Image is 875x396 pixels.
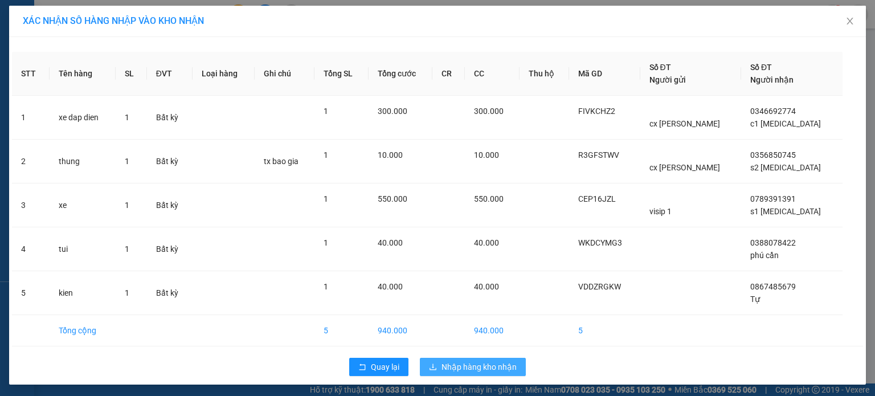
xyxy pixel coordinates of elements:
[147,140,193,183] td: Bất kỳ
[147,52,193,96] th: ĐVT
[834,6,866,38] button: Close
[324,238,328,247] span: 1
[50,183,116,227] td: xe
[314,315,368,346] td: 5
[465,315,520,346] td: 940.000
[378,150,403,160] span: 10.000
[429,363,437,372] span: download
[264,157,299,166] span: tx bao gia
[520,52,570,96] th: Thu hộ
[324,194,328,203] span: 1
[116,52,147,96] th: SL
[569,52,640,96] th: Mã GD
[349,358,408,376] button: rollbackQuay lại
[147,96,193,140] td: Bất kỳ
[649,63,671,72] span: Số ĐT
[474,282,499,291] span: 40.000
[371,361,399,373] span: Quay lại
[750,282,796,291] span: 0867485679
[578,150,619,160] span: R3GFSTWV
[50,96,116,140] td: xe dap dien
[50,315,116,346] td: Tổng cộng
[474,107,504,116] span: 300.000
[12,271,50,315] td: 5
[750,63,772,72] span: Số ĐT
[12,183,50,227] td: 3
[324,107,328,116] span: 1
[12,52,50,96] th: STT
[358,363,366,372] span: rollback
[750,107,796,116] span: 0346692774
[578,107,615,116] span: FIVKCHZ2
[125,157,129,166] span: 1
[432,52,465,96] th: CR
[578,194,616,203] span: CEP16JZL
[314,52,368,96] th: Tổng SL
[125,201,129,210] span: 1
[324,282,328,291] span: 1
[420,358,526,376] button: downloadNhập hàng kho nhận
[369,52,433,96] th: Tổng cước
[578,282,621,291] span: VDDZRGKW
[125,113,129,122] span: 1
[378,238,403,247] span: 40.000
[193,52,254,96] th: Loại hàng
[125,288,129,297] span: 1
[649,163,720,172] span: cx [PERSON_NAME]
[750,194,796,203] span: 0789391391
[845,17,854,26] span: close
[12,140,50,183] td: 2
[324,150,328,160] span: 1
[441,361,517,373] span: Nhập hàng kho nhận
[23,15,204,26] span: XÁC NHẬN SỐ HÀNG NHẬP VÀO KHO NHẬN
[750,75,794,84] span: Người nhận
[750,119,821,128] span: c1 [MEDICAL_DATA]
[649,75,686,84] span: Người gửi
[378,107,407,116] span: 300.000
[465,52,520,96] th: CC
[750,207,821,216] span: s1 [MEDICAL_DATA]
[378,282,403,291] span: 40.000
[750,150,796,160] span: 0356850745
[649,119,720,128] span: cx [PERSON_NAME]
[255,52,315,96] th: Ghi chú
[50,227,116,271] td: tui
[750,295,760,304] span: Tự
[378,194,407,203] span: 550.000
[369,315,433,346] td: 940.000
[569,315,640,346] td: 5
[147,271,193,315] td: Bất kỳ
[474,238,499,247] span: 40.000
[125,244,129,254] span: 1
[750,163,821,172] span: s2 [MEDICAL_DATA]
[147,227,193,271] td: Bất kỳ
[50,140,116,183] td: thung
[578,238,622,247] span: WKDCYMG3
[474,194,504,203] span: 550.000
[12,227,50,271] td: 4
[474,150,499,160] span: 10.000
[50,52,116,96] th: Tên hàng
[50,271,116,315] td: kien
[12,96,50,140] td: 1
[147,183,193,227] td: Bất kỳ
[750,251,779,260] span: phú cần
[750,238,796,247] span: 0388078422
[649,207,672,216] span: visip 1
